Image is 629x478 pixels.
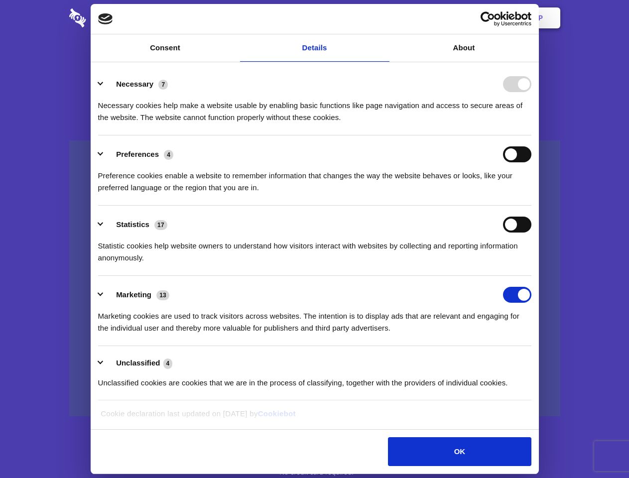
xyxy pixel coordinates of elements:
button: Marketing (13) [98,287,176,303]
img: logo [98,13,113,24]
h1: Eliminate Slack Data Loss. [69,45,560,81]
button: Statistics (17) [98,217,174,233]
label: Marketing [116,290,151,299]
span: 13 [156,290,169,300]
a: Details [240,34,389,62]
a: Consent [91,34,240,62]
a: Login [452,2,495,33]
label: Statistics [116,220,149,229]
h4: Auto-redaction of sensitive data, encrypted data sharing and self-destructing private chats. Shar... [69,91,560,123]
div: Cookie declaration last updated on [DATE] by [93,408,536,427]
div: Necessary cookies help make a website usable by enabling basic functions like page navigation and... [98,92,531,123]
iframe: Drift Widget Chat Controller [579,428,617,466]
a: Contact [404,2,450,33]
span: 17 [154,220,167,230]
span: 7 [158,80,168,90]
div: Statistic cookies help website owners to understand how visitors interact with websites by collec... [98,233,531,264]
a: Pricing [292,2,336,33]
img: logo-wordmark-white-trans-d4663122ce5f474addd5e946df7df03e33cb6a1c49d2221995e7729f52c070b2.svg [69,8,154,27]
a: Wistia video thumbnail [69,140,560,417]
div: Marketing cookies are used to track visitors across websites. The intention is to display ads tha... [98,303,531,334]
div: Unclassified cookies are cookies that we are in the process of classifying, together with the pro... [98,369,531,389]
button: OK [388,437,531,466]
button: Preferences (4) [98,146,180,162]
span: 4 [163,358,173,368]
a: Usercentrics Cookiebot - opens in a new window [444,11,531,26]
div: Preference cookies enable a website to remember information that changes the way the website beha... [98,162,531,194]
button: Necessary (7) [98,76,174,92]
label: Preferences [116,150,159,158]
a: Cookiebot [258,409,296,418]
span: 4 [164,150,173,160]
button: Unclassified (4) [98,357,179,369]
a: About [389,34,539,62]
label: Necessary [116,80,153,88]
